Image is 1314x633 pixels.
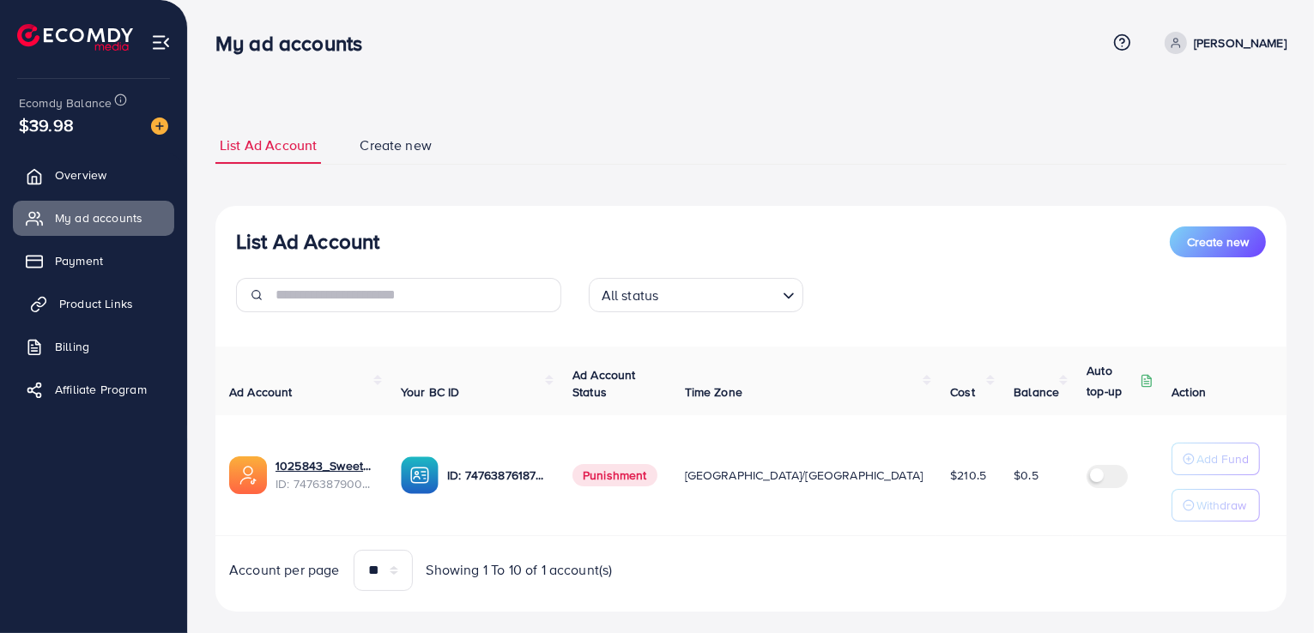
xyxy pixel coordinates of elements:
span: ID: 7476387900016459793 [276,475,373,492]
img: image [151,118,168,135]
a: Billing [13,329,174,364]
span: Product Links [59,295,133,312]
span: Account per page [229,560,340,580]
a: 1025843_Sweet Home_1740732218648 [276,457,373,474]
span: Ecomdy Balance [19,94,112,112]
h3: My ad accounts [215,31,376,56]
span: $210.5 [950,467,986,484]
span: Affiliate Program [55,381,147,398]
span: Ad Account [229,383,293,401]
span: Balance [1014,383,1059,401]
span: Overview [55,166,106,184]
a: Product Links [13,286,174,321]
p: ID: 7476387618767241217 [447,465,545,485]
div: <span class='underline'>1025843_Sweet Home_1740732218648</span></br>7476387900016459793 [276,457,373,492]
span: Showing 1 To 10 of 1 account(s) [427,560,613,580]
p: Add Fund [1196,449,1249,469]
span: Create new [360,136,432,155]
span: Billing [55,338,89,355]
span: $39.98 [19,112,74,137]
a: My ad accounts [13,201,174,235]
a: Overview [13,158,174,192]
p: Withdraw [1196,495,1246,515]
img: ic-ba-acc.ded83a64.svg [401,456,439,494]
span: $0.5 [1014,467,1038,484]
button: Create new [1170,226,1266,257]
span: All status [598,283,663,308]
a: [PERSON_NAME] [1158,32,1287,54]
img: menu [151,33,171,52]
h3: List Ad Account [236,229,379,254]
span: Payment [55,252,103,269]
div: Search for option [589,278,803,312]
span: Time Zone [685,383,742,401]
span: Your BC ID [401,383,460,401]
button: Add Fund [1172,443,1260,475]
span: My ad accounts [55,209,142,226]
img: logo [17,24,133,51]
span: Punishment [572,464,657,486]
p: [PERSON_NAME] [1194,33,1287,53]
span: Create new [1187,233,1249,250]
img: ic-ads-acc.e4c84228.svg [229,456,267,494]
button: Withdraw [1172,489,1260,521]
span: [GEOGRAPHIC_DATA]/[GEOGRAPHIC_DATA] [685,467,923,484]
span: Ad Account Status [572,366,636,401]
a: Affiliate Program [13,372,174,407]
a: Payment [13,244,174,278]
span: List Ad Account [220,136,317,155]
input: Search for option [663,280,775,308]
span: Action [1172,383,1206,401]
span: Cost [950,383,975,401]
iframe: Chat [1241,556,1301,620]
p: Auto top-up [1087,360,1136,401]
